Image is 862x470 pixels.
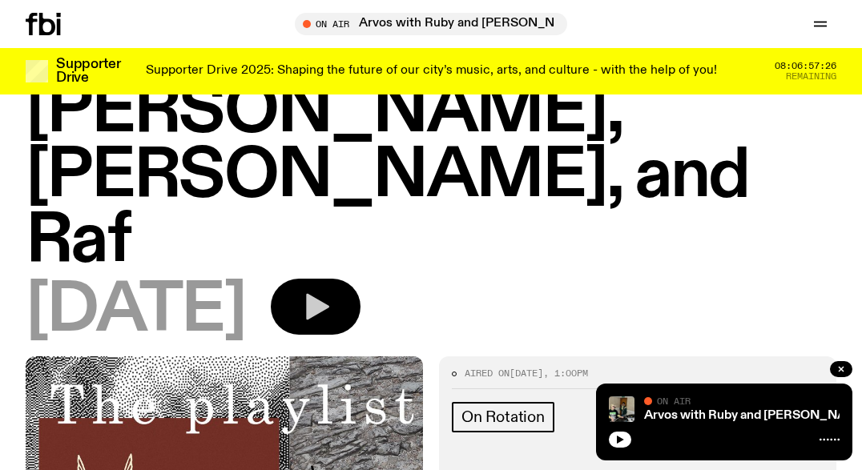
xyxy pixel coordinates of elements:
[26,279,245,343] span: [DATE]
[510,367,543,380] span: [DATE]
[461,408,545,426] span: On Rotation
[26,14,836,274] h1: The Playlist with [PERSON_NAME], [PERSON_NAME], and Raf
[465,367,510,380] span: Aired on
[657,396,691,406] span: On Air
[146,64,717,78] p: Supporter Drive 2025: Shaping the future of our city’s music, arts, and culture - with the help o...
[295,13,567,35] button: On AirArvos with Ruby and [PERSON_NAME]
[56,58,120,85] h3: Supporter Drive
[452,402,554,432] a: On Rotation
[543,367,588,380] span: , 1:00pm
[609,396,634,422] img: Ruby wears a Collarbones t shirt and pretends to play the DJ decks, Al sings into a pringles can....
[786,72,836,81] span: Remaining
[775,62,836,70] span: 08:06:57:26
